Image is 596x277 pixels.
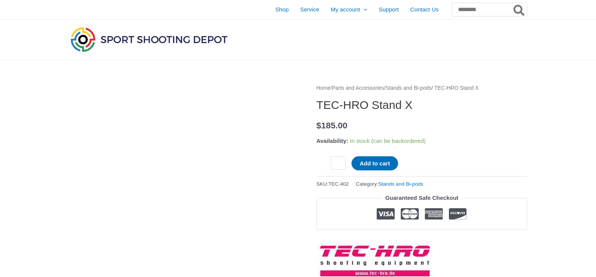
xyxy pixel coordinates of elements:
[69,25,229,53] img: Sport Shooting Depot
[331,156,346,170] input: Product quantity
[385,85,431,91] a: Stands and Bi-pods
[316,83,527,93] nav: Breadcrumb
[382,193,462,203] legend: Guaranteed Safe Checkout
[329,181,349,187] span: TEC.402
[316,138,348,144] span: Availability:
[316,121,321,130] span: $
[316,85,330,91] a: Home
[332,85,384,91] a: Parts and Accessories
[316,98,527,112] h1: TEC-HRO Stand X
[316,121,347,130] bdi: 185.00
[316,179,349,189] span: SKU:
[350,138,426,144] span: In stock (can be backordered)
[512,3,527,16] button: Search
[378,181,423,187] a: Stands and Bi-pods
[351,156,398,170] button: Add to cart
[356,179,423,189] span: Category:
